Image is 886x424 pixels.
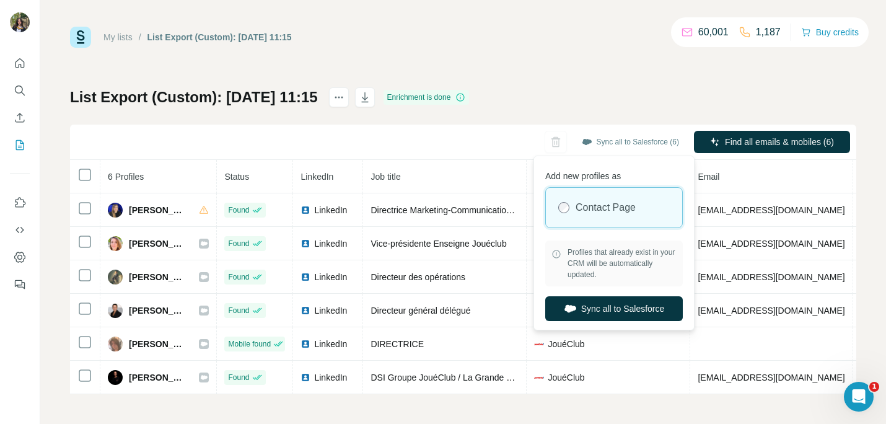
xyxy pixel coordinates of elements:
[548,338,584,350] span: JouéClub
[147,31,292,43] div: List Export (Custom): [DATE] 11:15
[300,373,310,382] img: LinkedIn logo
[228,338,271,350] span: Mobile found
[108,270,123,285] img: Avatar
[129,304,186,317] span: [PERSON_NAME]
[548,371,584,384] span: JouéClub
[698,272,844,282] span: [EMAIL_ADDRESS][DOMAIN_NAME]
[698,172,719,182] span: Email
[10,107,30,129] button: Enrich CSV
[10,12,30,32] img: Avatar
[314,271,347,283] span: LinkedIn
[228,272,249,283] span: Found
[314,304,347,317] span: LinkedIn
[371,239,506,249] span: Vice-présidente Enseigne Jouéclub
[698,306,844,316] span: [EMAIL_ADDRESS][DOMAIN_NAME]
[10,52,30,74] button: Quick start
[228,372,249,383] span: Found
[103,32,133,42] a: My lists
[844,382,874,412] iframe: Intercom live chat
[228,238,249,249] span: Found
[698,239,844,249] span: [EMAIL_ADDRESS][DOMAIN_NAME]
[384,90,470,105] div: Enrichment is done
[573,133,688,151] button: Sync all to Salesforce (6)
[300,205,310,215] img: LinkedIn logo
[300,306,310,316] img: LinkedIn logo
[694,131,850,153] button: Find all emails & mobiles (6)
[698,25,729,40] p: 60,001
[300,172,333,182] span: LinkedIn
[108,236,123,251] img: Avatar
[371,339,424,349] span: DIRECTRICE
[576,200,636,215] label: Contact Page
[10,134,30,156] button: My lists
[70,87,318,107] h1: List Export (Custom): [DATE] 11:15
[108,370,123,385] img: Avatar
[300,239,310,249] img: LinkedIn logo
[129,338,186,350] span: [PERSON_NAME]
[314,204,347,216] span: LinkedIn
[129,371,186,384] span: [PERSON_NAME]
[371,272,465,282] span: Directeur des opérations
[698,205,844,215] span: [EMAIL_ADDRESS][DOMAIN_NAME]
[139,31,141,43] li: /
[371,172,400,182] span: Job title
[725,136,834,148] span: Find all emails & mobiles (6)
[545,296,683,321] button: Sync all to Salesforce
[129,237,186,250] span: [PERSON_NAME]
[371,205,543,215] span: Directrice Marketing-Communication adjointe
[108,172,144,182] span: 6 Profiles
[10,273,30,296] button: Feedback
[534,373,544,382] img: company-logo
[300,272,310,282] img: LinkedIn logo
[224,172,249,182] span: Status
[869,382,879,392] span: 1
[228,305,249,316] span: Found
[129,271,186,283] span: [PERSON_NAME]
[108,203,123,218] img: Avatar
[568,247,677,280] span: Profiles that already exist in your CRM will be automatically updated.
[545,165,683,182] p: Add new profiles as
[698,373,844,382] span: [EMAIL_ADDRESS][DOMAIN_NAME]
[70,27,91,48] img: Surfe Logo
[129,204,186,216] span: [PERSON_NAME]
[10,79,30,102] button: Search
[108,303,123,318] img: Avatar
[10,246,30,268] button: Dashboard
[756,25,781,40] p: 1,187
[314,237,347,250] span: LinkedIn
[371,306,470,316] span: Directeur général délégué
[300,339,310,349] img: LinkedIn logo
[108,337,123,351] img: Avatar
[314,371,347,384] span: LinkedIn
[801,24,859,41] button: Buy credits
[371,373,529,382] span: DSI Groupe JouéClub / La Grande Récré
[534,339,544,349] img: company-logo
[314,338,347,350] span: LinkedIn
[10,219,30,241] button: Use Surfe API
[329,87,349,107] button: actions
[10,192,30,214] button: Use Surfe on LinkedIn
[228,205,249,216] span: Found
